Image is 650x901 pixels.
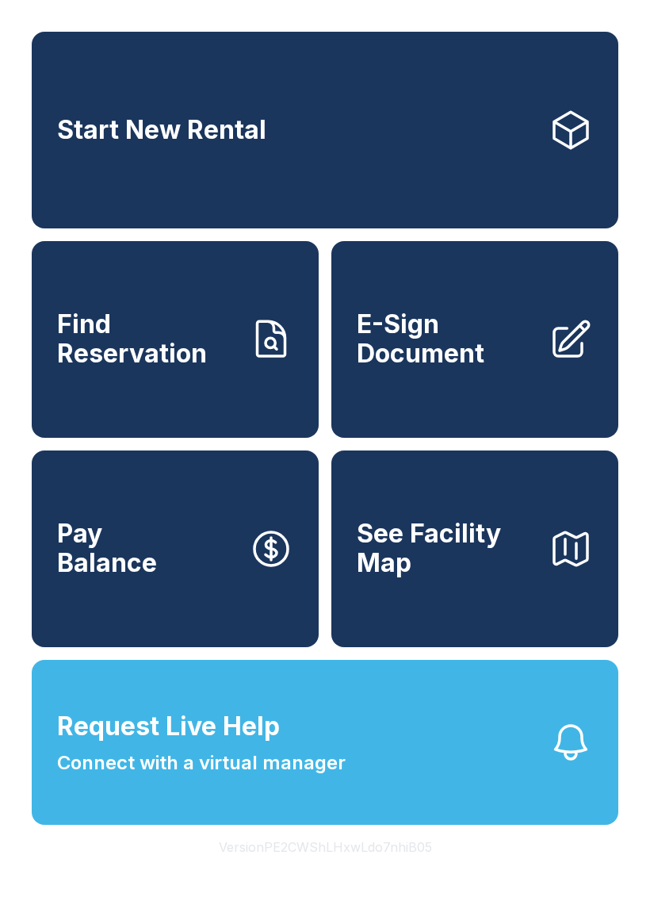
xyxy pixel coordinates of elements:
span: See Facility Map [357,520,536,577]
button: Request Live HelpConnect with a virtual manager [32,660,618,825]
span: Pay Balance [57,520,157,577]
span: Connect with a virtual manager [57,749,346,777]
button: See Facility Map [331,450,618,647]
a: PayBalance [32,450,319,647]
a: Find Reservation [32,241,319,438]
span: Find Reservation [57,310,236,368]
button: VersionPE2CWShLHxwLdo7nhiB05 [206,825,445,869]
span: Request Live Help [57,707,280,746]
span: E-Sign Document [357,310,536,368]
a: Start New Rental [32,32,618,228]
span: Start New Rental [57,116,266,145]
a: E-Sign Document [331,241,618,438]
